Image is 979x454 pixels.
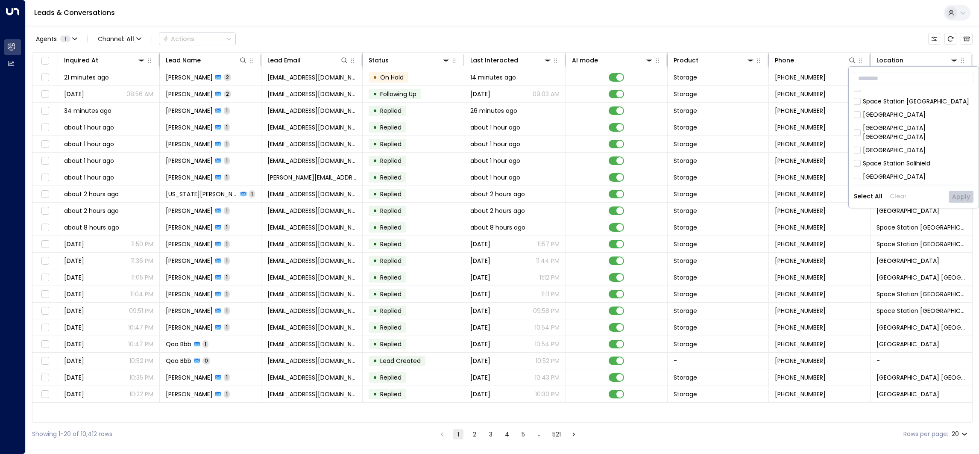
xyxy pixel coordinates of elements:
[380,206,402,215] span: Replied
[40,239,50,250] span: Toggle select row
[94,33,145,45] span: Channel:
[64,73,109,82] span: 21 minutes ago
[876,206,939,215] span: Space Station Slough
[64,123,114,132] span: about 1 hour ago
[535,323,560,332] p: 10:54 PM
[373,287,377,301] div: •
[40,122,50,133] span: Toggle select row
[674,106,697,115] span: Storage
[863,84,894,93] div: Doncaster
[775,256,826,265] span: +447379067755
[863,110,926,119] div: [GEOGRAPHIC_DATA]
[470,273,490,282] span: Yesterday
[380,323,402,332] span: Replied
[854,193,882,200] button: Select All
[775,240,826,248] span: +447930432075
[40,72,50,83] span: Toggle select row
[380,307,402,315] span: Replied
[536,256,560,265] p: 11:44 PM
[373,170,377,185] div: •
[267,256,357,265] span: saniya_shah61@yahoo.com
[502,429,512,439] button: Go to page 4
[64,173,114,182] span: about 1 hour ago
[267,206,357,215] span: onthedillyline@aol.com
[674,73,697,82] span: Storage
[373,120,377,135] div: •
[535,340,560,348] p: 10:54 PM
[373,320,377,335] div: •
[470,55,552,65] div: Last Interacted
[674,190,697,198] span: Storage
[674,307,697,315] span: Storage
[380,390,402,398] span: Replied
[40,106,50,116] span: Toggle select row
[854,172,973,190] div: [GEOGRAPHIC_DATA] [GEOGRAPHIC_DATA]
[854,84,973,93] div: Doncaster
[876,55,958,65] div: Location
[536,357,560,365] p: 10:52 PM
[163,35,194,43] div: Actions
[224,124,230,131] span: 1
[470,223,525,232] span: about 8 hours ago
[373,87,377,101] div: •
[380,156,402,165] span: Replied
[380,290,402,298] span: Replied
[224,224,230,231] span: 1
[40,172,50,183] span: Toggle select row
[32,430,112,439] div: Showing 1-20 of 10,412 rows
[166,123,213,132] span: Lucy Harvey
[373,237,377,251] div: •
[166,240,213,248] span: Pauline Hoyle
[775,55,794,65] div: Phone
[40,322,50,333] span: Toggle select row
[890,193,907,200] button: Clear
[775,55,856,65] div: Phone
[674,55,698,65] div: Product
[40,389,50,400] span: Toggle select row
[674,55,755,65] div: Product
[380,73,404,82] span: On Hold
[863,172,973,190] div: [GEOGRAPHIC_DATA] [GEOGRAPHIC_DATA]
[569,429,579,439] button: Go to next page
[373,354,377,368] div: •
[674,323,697,332] span: Storage
[486,429,496,439] button: Go to page 3
[373,153,377,168] div: •
[534,429,545,439] div: …
[267,55,349,65] div: Lead Email
[518,429,528,439] button: Go to page 5
[40,272,50,283] span: Toggle select row
[64,307,84,315] span: Yesterday
[380,173,402,182] span: Replied
[64,240,84,248] span: Yesterday
[166,106,213,115] span: Michael Haley
[775,106,826,115] span: +447730319468
[267,340,357,348] span: aaa@bb.com
[775,273,826,282] span: +447446889558
[674,290,697,298] span: Storage
[876,307,966,315] span: Space Station Brentford
[380,373,402,382] span: Replied
[470,140,520,148] span: about 1 hour ago
[34,8,115,18] a: Leads & Conversations
[40,289,50,300] span: Toggle select row
[470,290,490,298] span: Yesterday
[674,206,697,215] span: Storage
[131,273,153,282] p: 11:05 PM
[159,32,236,45] div: Button group with a nested menu
[267,290,357,298] span: niall_lacey@hotmail.co.uk
[224,240,230,248] span: 1
[871,353,972,369] td: -
[928,33,940,45] button: Customize
[159,32,236,45] button: Actions
[130,290,153,298] p: 11:04 PM
[674,173,697,182] span: Storage
[469,429,480,439] button: Go to page 2
[369,55,389,65] div: Status
[373,337,377,351] div: •
[64,206,119,215] span: about 2 hours ago
[267,55,300,65] div: Lead Email
[267,173,357,182] span: steve.newton@live.co.uk
[40,139,50,150] span: Toggle select row
[129,357,153,365] p: 10:52 PM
